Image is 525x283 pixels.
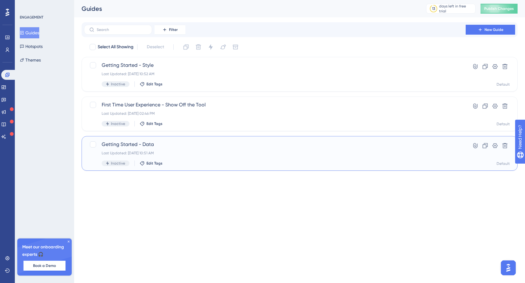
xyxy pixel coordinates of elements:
div: Last Updated: [DATE] 10:52 AM [102,71,448,76]
span: Need Help? [15,2,39,9]
button: Edit Tags [140,121,163,126]
div: 13 [432,6,435,11]
span: Edit Tags [146,161,163,166]
button: Deselect [141,41,170,53]
div: Default [497,122,510,126]
button: Edit Tags [140,82,163,87]
span: Deselect [147,43,164,51]
button: Edit Tags [140,161,163,166]
span: Edit Tags [146,82,163,87]
span: Filter [169,27,178,32]
span: New Guide [485,27,503,32]
span: First Time User Experience - Show Off the Tool [102,101,448,109]
div: Default [497,82,510,87]
span: Meet our onboarding experts 🎧 [22,243,67,258]
div: Default [497,161,510,166]
div: Last Updated: [DATE] 10:51 AM [102,151,448,156]
button: Guides [20,27,39,38]
span: Select All Showing [98,43,133,51]
button: Publish Changes [481,4,518,14]
span: Getting Started - Style [102,62,448,69]
span: Inactive [111,82,125,87]
span: Book a Demo [33,263,56,268]
span: Inactive [111,161,125,166]
button: Filter [155,25,185,35]
div: Last Updated: [DATE] 02:46 PM [102,111,448,116]
div: ENGAGEMENT [20,15,43,20]
span: Edit Tags [146,121,163,126]
button: Themes [20,54,41,66]
div: days left in free trial [439,4,473,14]
button: Hotspots [20,41,43,52]
div: Guides [82,4,411,13]
button: Book a Demo [23,261,66,271]
button: New Guide [466,25,515,35]
span: Getting Started - Data [102,141,448,148]
span: Inactive [111,121,125,126]
iframe: UserGuiding AI Assistant Launcher [499,259,518,277]
input: Search [97,28,147,32]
